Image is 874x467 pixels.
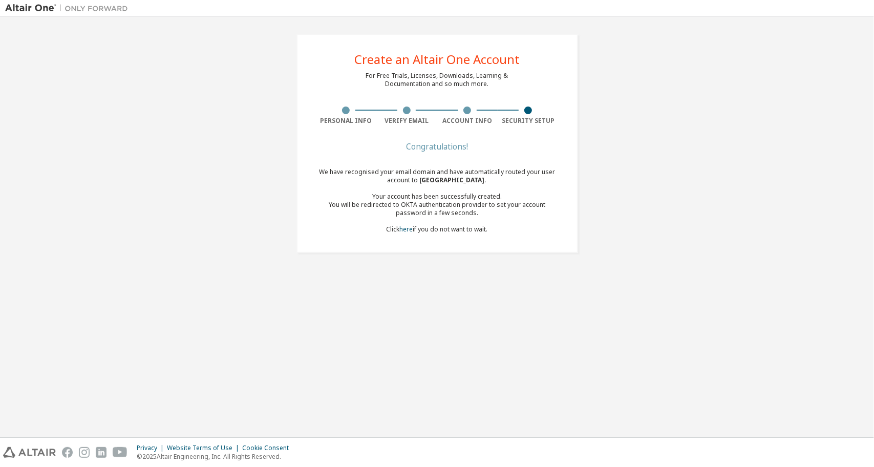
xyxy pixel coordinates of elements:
[354,53,520,66] div: Create an Altair One Account
[3,447,56,458] img: altair_logo.svg
[420,176,487,184] span: [GEOGRAPHIC_DATA] .
[137,452,295,461] p: © 2025 Altair Engineering, Inc. All Rights Reserved.
[437,117,498,125] div: Account Info
[376,117,437,125] div: Verify Email
[62,447,73,458] img: facebook.svg
[316,143,559,150] div: Congratulations!
[316,168,559,233] div: We have recognised your email domain and have automatically routed your user account to Click if ...
[5,3,133,13] img: Altair One
[137,444,167,452] div: Privacy
[316,117,377,125] div: Personal Info
[316,201,559,217] div: You will be redirected to OKTA authentication provider to set your account password in a few seco...
[113,447,127,458] img: youtube.svg
[400,225,413,233] a: here
[79,447,90,458] img: instagram.svg
[366,72,508,88] div: For Free Trials, Licenses, Downloads, Learning & Documentation and so much more.
[498,117,559,125] div: Security Setup
[167,444,242,452] div: Website Terms of Use
[96,447,106,458] img: linkedin.svg
[316,193,559,201] div: Your account has been successfully created.
[242,444,295,452] div: Cookie Consent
